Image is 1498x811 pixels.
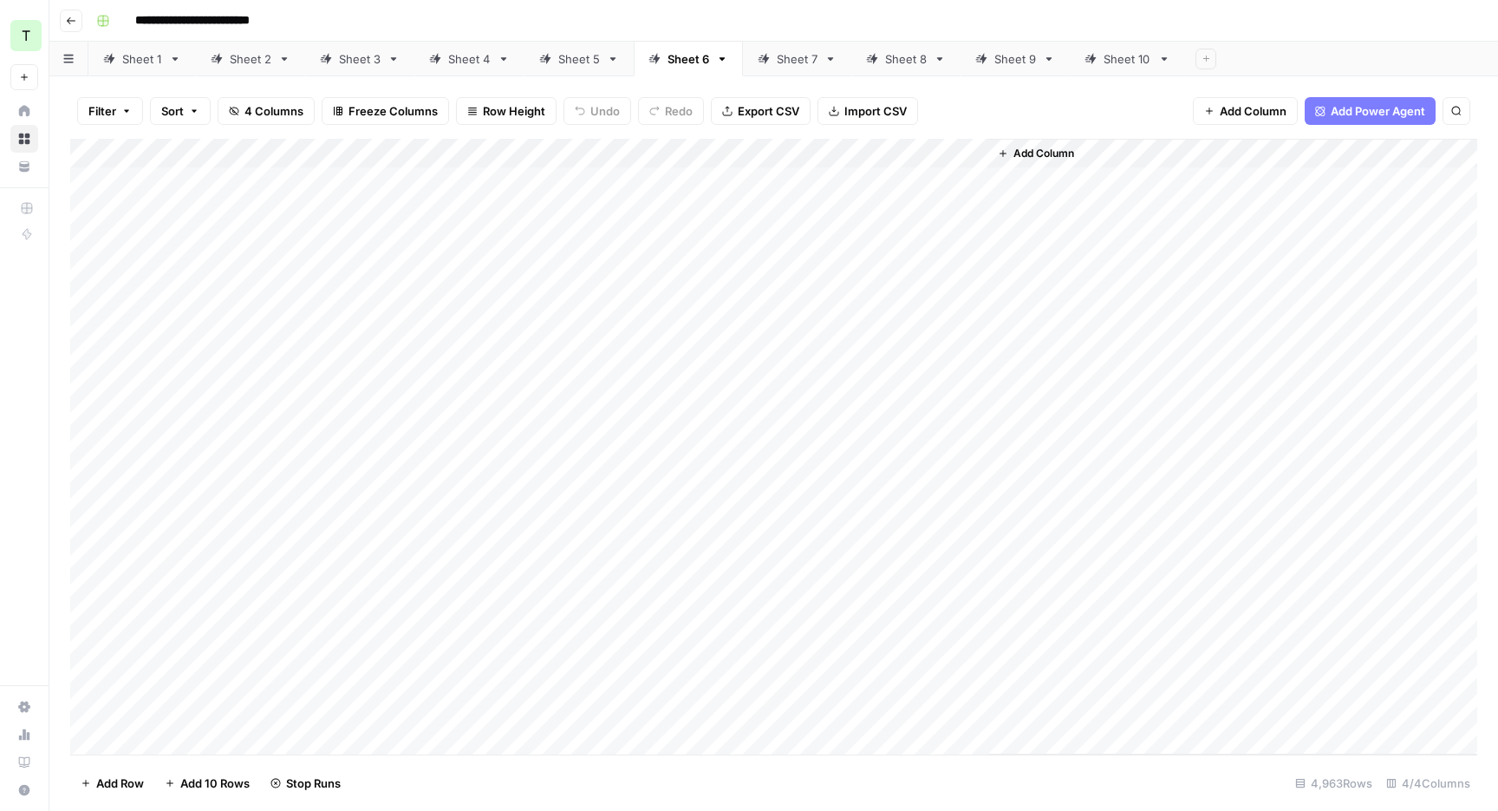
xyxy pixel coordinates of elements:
div: Sheet 3 [339,50,381,68]
div: Sheet 1 [122,50,162,68]
a: Sheet 7 [743,42,851,76]
a: Sheet 6 [634,42,743,76]
button: Stop Runs [260,769,351,797]
button: Sort [150,97,211,125]
div: Sheet 5 [558,50,600,68]
a: Sheet 1 [88,42,196,76]
button: Add 10 Rows [154,769,260,797]
button: 4 Columns [218,97,315,125]
span: Import CSV [844,102,907,120]
span: Filter [88,102,116,120]
div: 4/4 Columns [1379,769,1477,797]
span: Redo [665,102,693,120]
span: Export CSV [738,102,799,120]
a: Home [10,97,38,125]
span: Add Row [96,775,144,792]
span: 4 Columns [244,102,303,120]
div: Sheet 9 [994,50,1036,68]
div: Sheet 7 [777,50,817,68]
button: Freeze Columns [322,97,449,125]
button: Row Height [456,97,557,125]
a: Sheet 10 [1070,42,1185,76]
span: T [22,25,30,46]
span: Sort [161,102,184,120]
div: Sheet 8 [885,50,927,68]
div: Sheet 4 [448,50,491,68]
div: Sheet 6 [668,50,709,68]
a: Usage [10,721,38,749]
span: Add 10 Rows [180,775,250,792]
a: Browse [10,125,38,153]
button: Redo [638,97,704,125]
span: Add Column [1220,102,1286,120]
span: Add Power Agent [1331,102,1425,120]
button: Add Column [1193,97,1298,125]
span: Freeze Columns [348,102,438,120]
button: Add Column [991,142,1081,165]
button: Export CSV [711,97,811,125]
span: Undo [590,102,620,120]
a: Settings [10,693,38,721]
div: Sheet 10 [1104,50,1151,68]
button: Add Row [70,769,154,797]
a: Learning Hub [10,749,38,776]
a: Sheet 3 [305,42,414,76]
button: Undo [563,97,631,125]
button: Help + Support [10,776,38,804]
a: Sheet 8 [851,42,961,76]
span: Row Height [483,102,545,120]
button: Workspace: TY SEO Team [10,14,38,57]
a: Sheet 4 [414,42,524,76]
div: 4,963 Rows [1288,769,1379,797]
button: Filter [77,97,143,125]
div: Sheet 2 [230,50,271,68]
button: Import CSV [817,97,918,125]
a: Your Data [10,153,38,180]
button: Add Power Agent [1305,97,1436,125]
span: Stop Runs [286,775,341,792]
a: Sheet 5 [524,42,634,76]
a: Sheet 9 [961,42,1070,76]
span: Add Column [1013,146,1074,161]
a: Sheet 2 [196,42,305,76]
